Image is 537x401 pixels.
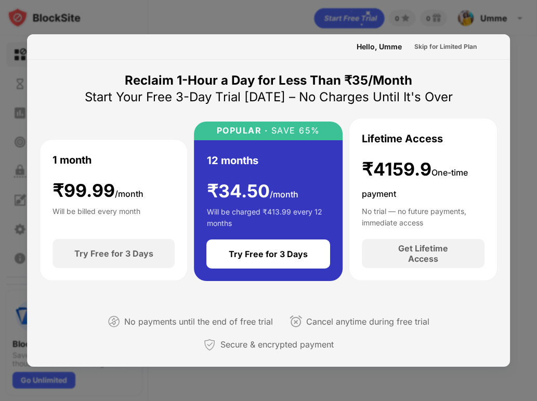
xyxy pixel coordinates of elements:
div: ₹ 34.50 [207,181,298,202]
span: /month [270,189,298,199]
div: Skip for Limited Plan [414,42,477,52]
div: Try Free for 3 Days [74,248,153,259]
div: No trial — no future payments, immediate access [362,206,484,226]
div: No payments until the end of free trial [124,314,273,329]
div: Hello, Umme [357,43,402,51]
div: 1 month [53,152,91,168]
div: Secure & encrypted payment [220,337,334,352]
img: cancel-anytime [290,315,302,328]
img: not-paying [108,315,120,328]
div: Try Free for 3 Days [229,249,308,259]
div: Get Lifetime Access [383,243,464,264]
div: ₹ 99.99 [53,180,143,202]
div: Reclaim 1-Hour a Day for Less Than ₹35/Month [125,72,412,89]
div: 12 months [207,153,258,168]
div: Cancel anytime during free trial [306,314,429,329]
div: Will be charged ₹413.99 every 12 months [207,206,331,227]
div: SAVE 65% [268,126,320,136]
div: POPULAR · [217,126,268,136]
span: One-time payment [362,167,468,199]
div: ₹4159.9 [362,159,484,202]
img: secured-payment [204,339,216,351]
div: Lifetime Access [362,131,443,146]
div: Will be billed every month [53,206,140,226]
span: /month [115,189,143,199]
div: Start Your Free 3-Day Trial [DATE] – No Charges Until It's Over [85,89,453,105]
